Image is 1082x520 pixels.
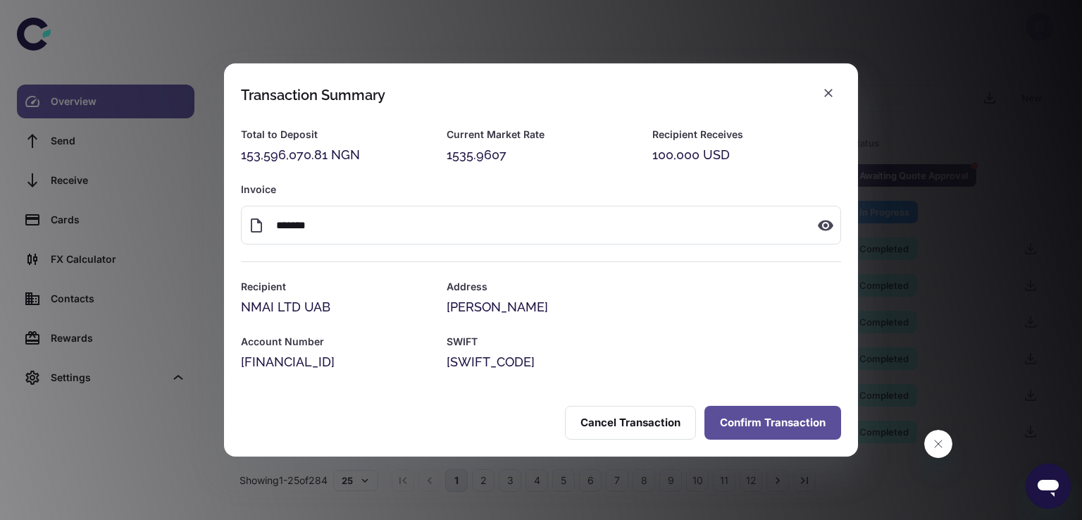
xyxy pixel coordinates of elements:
[447,279,841,295] h6: Address
[241,279,430,295] h6: Recipient
[565,406,696,440] button: Cancel Transaction
[241,352,430,372] div: [FINANCIAL_ID]
[652,145,841,165] div: 100,000 USD
[241,297,430,317] div: NMAI LTD UAB
[447,127,635,142] h6: Current Market Rate
[241,182,841,197] h6: Invoice
[704,406,841,440] button: Confirm Transaction
[447,297,841,317] div: [PERSON_NAME]
[924,430,952,458] iframe: Close message
[10,10,103,21] span: Hi. Need any help?
[241,87,385,104] div: Transaction Summary
[241,334,430,349] h6: Account Number
[652,127,841,142] h6: Recipient Receives
[447,352,841,372] div: [SWIFT_CODE]
[447,334,841,349] h6: SWIFT
[241,127,430,142] h6: Total to Deposit
[447,145,635,165] div: 1535.9607
[1026,464,1071,509] iframe: Button to launch messaging window
[241,145,430,165] div: 153,596,070.81 NGN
